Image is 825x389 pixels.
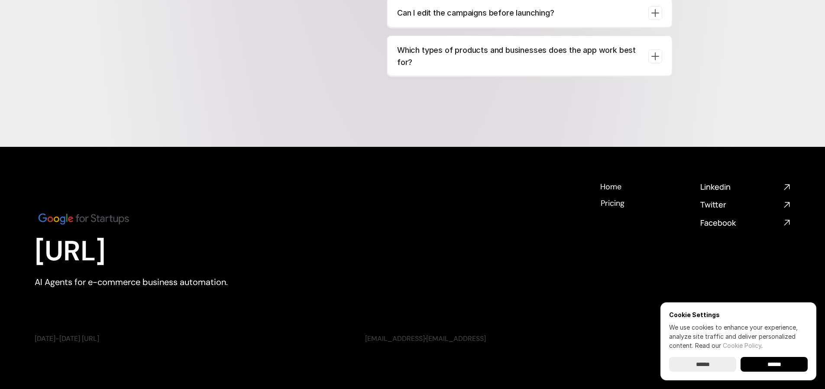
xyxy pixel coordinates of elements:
[669,311,808,318] h6: Cookie Settings
[723,342,761,349] a: Cookie Policy
[35,276,273,288] p: AI Agents for e-commerce business automation.
[700,217,790,228] a: Facebook
[700,182,780,192] h4: Linkedin
[365,334,678,344] p: ·
[669,323,808,350] p: We use cookies to enhance your experience, analyze site traffic and deliver personalized content.
[700,182,790,192] a: Linkedin
[426,334,486,343] a: [EMAIL_ADDRESS]
[695,342,763,349] span: Read our .
[600,198,625,207] a: Pricing
[700,182,790,228] nav: Social media links
[397,44,641,68] p: Which types of products and businesses does the app work best for?
[600,182,621,192] h4: Home
[700,217,780,228] h4: Facebook
[35,334,348,344] p: [DATE]-[DATE] [URL]
[600,182,622,191] a: Home
[397,7,641,19] p: Can I edit the campaigns before launching?
[700,199,780,210] h4: Twitter
[365,334,425,343] a: [EMAIL_ADDRESS]
[700,199,790,210] a: Twitter
[600,182,690,207] nav: Footer navigation
[35,235,273,268] h1: [URL]
[601,198,624,209] h4: Pricing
